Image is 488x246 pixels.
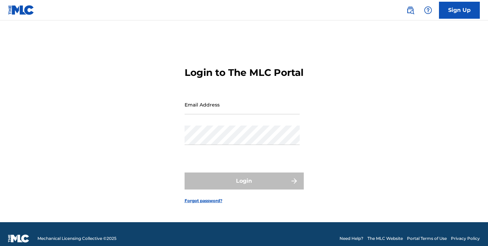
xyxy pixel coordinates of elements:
[406,6,414,14] img: search
[37,235,116,242] span: Mechanical Licensing Collective © 2025
[451,235,480,242] a: Privacy Policy
[424,6,432,14] img: help
[454,213,488,246] iframe: Chat Widget
[367,235,403,242] a: The MLC Website
[8,234,29,243] img: logo
[407,235,447,242] a: Portal Terms of Use
[8,5,34,15] img: MLC Logo
[421,3,435,17] div: Help
[439,2,480,19] a: Sign Up
[340,235,363,242] a: Need Help?
[185,198,222,204] a: Forgot password?
[185,67,303,79] h3: Login to The MLC Portal
[404,3,417,17] a: Public Search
